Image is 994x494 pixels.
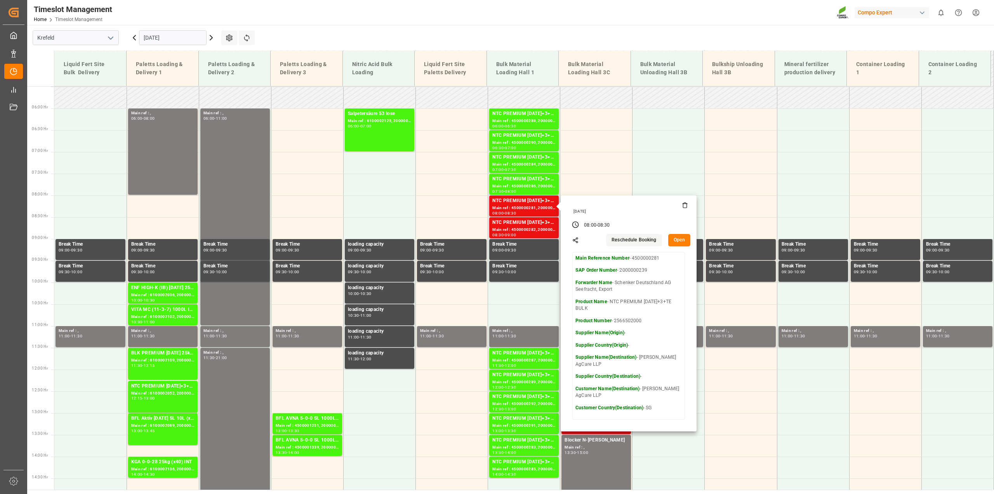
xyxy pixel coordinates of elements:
div: 09:30 [276,270,287,274]
p: - [575,342,682,349]
div: 09:30 [854,270,865,274]
div: Break Time [276,241,339,248]
div: Main ref : , [59,328,122,334]
div: 12:30 [492,407,504,411]
div: 11:00 [131,334,142,338]
button: show 0 new notifications [932,4,950,21]
div: NTC PREMIUM [DATE]+3+TE BULK [492,219,556,227]
div: NTC PREMIUM [DATE]+3+TE BULK [492,110,556,118]
div: Main ref : 4500000284, 2000000239 [492,161,556,168]
input: DD.MM.YYYY [139,30,207,45]
img: Screenshot%202023-09-29%20at%2010.02.21.png_1712312052.png [837,6,849,19]
div: 09:30 [926,270,937,274]
div: ENF HIGH-K (IB) [DATE] 25kg (x40) INT [131,284,195,292]
div: - [865,248,866,252]
div: Main ref : , [492,328,556,334]
div: Nitric Acid Bulk Loading [349,57,408,80]
button: open menu [104,32,116,44]
strong: Product Name [575,299,607,304]
span: 06:30 Hr [32,127,48,131]
div: - [504,233,505,237]
div: 09:00 [59,248,70,252]
p: - [PERSON_NAME] AgCare LLP [575,386,682,399]
div: Main ref : , [854,328,917,334]
div: Break Time [782,262,845,270]
div: 11:00 [782,334,793,338]
div: 06:00 [492,124,504,128]
div: 11:30 [433,334,444,338]
div: 10:30 [131,320,142,324]
span: 10:00 Hr [32,279,48,283]
div: 07:00 [505,146,516,150]
div: - [70,248,71,252]
div: loading capacity [348,241,411,248]
p: - [575,330,682,337]
div: 13:00 [131,429,142,433]
strong: Customer Name(Destination) [575,386,639,391]
div: NTC PREMIUM [DATE]+3+TE BULK [492,393,556,401]
div: NTC PREMIUM [DATE]+3+TE 600kg BBNTC PREMIUM [DATE] 25kg (x40) D,EN,PL [131,382,195,390]
div: Main ref : 4500000286, 2000000239 [492,183,556,190]
div: Break Time [131,262,195,270]
div: - [937,334,938,338]
div: Main ref : 4500000291, 2000000239 [492,422,556,429]
div: - [596,222,598,229]
div: 10:00 [71,270,82,274]
div: 07:30 [492,190,504,193]
div: Break Time [782,241,845,248]
div: Break Time [926,241,989,248]
div: 09:30 [360,248,372,252]
div: 06:00 [348,124,359,128]
div: Main ref : 4500000282, 2000000239 [492,227,556,233]
span: 07:30 Hr [32,170,48,175]
span: 10:30 Hr [32,301,48,305]
div: 11:00 [276,334,287,338]
div: - [504,270,505,274]
div: Break Time [131,241,195,248]
div: - [214,270,215,274]
div: 10:00 [360,270,372,274]
div: Break Time [59,262,122,270]
div: Liquid Fert Site Paletts Delivery [421,57,480,80]
div: 12:30 [505,386,516,389]
div: 11:30 [794,334,805,338]
div: NTC PREMIUM [DATE]+3+TE BULK [492,415,556,422]
div: - [504,364,505,367]
div: Main ref : , [782,328,845,334]
div: 09:30 [794,248,805,252]
div: VITA MC (11-3-7) 1000L IBC DE [131,306,195,314]
div: Break Time [926,262,989,270]
div: 08:30 [598,222,610,229]
div: 11:30 [348,357,359,361]
div: 09:00 [348,248,359,252]
div: - [504,146,505,150]
div: 09:30 [203,270,215,274]
div: 11:30 [216,334,227,338]
div: 08:00 [505,190,516,193]
div: - [359,248,360,252]
div: 09:00 [492,248,504,252]
div: 11:30 [866,334,878,338]
div: Main ref : 6100002089, 2000000225 [131,422,195,429]
span: 08:00 Hr [32,192,48,196]
div: 11:00 [360,314,372,317]
div: 09:30 [782,270,793,274]
div: - [287,270,288,274]
div: 11:30 [722,334,733,338]
div: - [720,334,721,338]
strong: Main Reference Number [575,255,629,261]
div: 09:00 [505,233,516,237]
div: Salpetersäure 53 lose [348,110,411,118]
div: loading capacity [348,284,411,292]
div: 09:30 [131,270,142,274]
div: - [504,334,505,338]
div: - [142,320,143,324]
div: - [214,334,215,338]
span: 11:00 Hr [32,323,48,327]
div: 11:30 [360,335,372,339]
div: 09:00 [420,248,431,252]
div: NTC PREMIUM [DATE]+3+TE BULK [492,154,556,161]
div: Main ref : , [203,110,267,117]
div: 12:15 [144,364,155,367]
div: 12:00 [505,364,516,367]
